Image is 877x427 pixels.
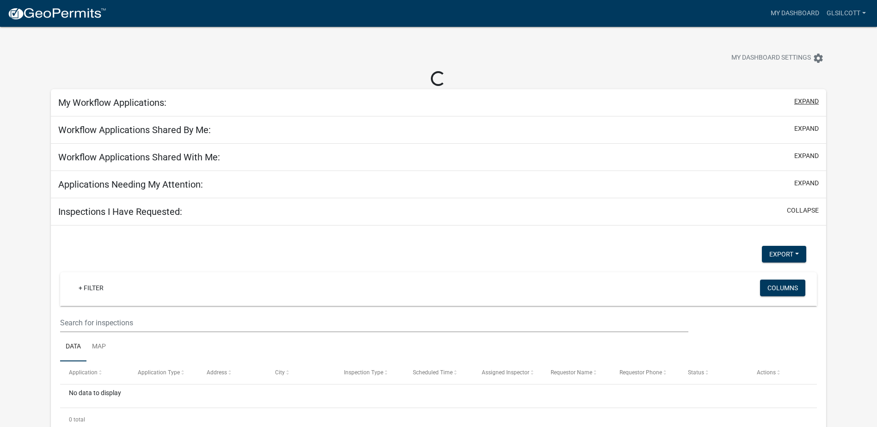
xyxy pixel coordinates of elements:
h5: Applications Needing My Attention: [58,179,203,190]
datatable-header-cell: Requestor Name [542,361,611,384]
datatable-header-cell: Application [60,361,129,384]
span: Assigned Inspector [482,369,529,376]
span: Application [69,369,98,376]
input: Search for inspections [60,313,688,332]
span: Status [688,369,704,376]
span: My Dashboard Settings [731,53,811,64]
button: Export [762,246,806,262]
span: Scheduled Time [413,369,453,376]
span: Address [207,369,227,376]
datatable-header-cell: Application Type [129,361,198,384]
button: Columns [760,280,805,296]
datatable-header-cell: City [266,361,335,384]
datatable-header-cell: Address [197,361,266,384]
button: My Dashboard Settingssettings [724,49,831,67]
datatable-header-cell: Scheduled Time [404,361,473,384]
datatable-header-cell: Status [679,361,748,384]
button: collapse [787,206,819,215]
h5: Workflow Applications Shared By Me: [58,124,211,135]
a: Map [86,332,111,362]
i: settings [813,53,824,64]
button: expand [794,124,819,134]
datatable-header-cell: Actions [748,361,817,384]
span: Application Type [138,369,180,376]
h5: My Workflow Applications: [58,97,166,108]
a: My Dashboard [767,5,823,22]
span: City [275,369,285,376]
h5: Inspections I Have Requested: [58,206,182,217]
a: + Filter [71,280,111,296]
span: Requestor Phone [619,369,662,376]
button: expand [794,97,819,106]
a: glsilcott [823,5,870,22]
button: expand [794,151,819,161]
datatable-header-cell: Assigned Inspector [473,361,542,384]
span: Actions [757,369,776,376]
datatable-header-cell: Inspection Type [335,361,404,384]
datatable-header-cell: Requestor Phone [610,361,679,384]
span: Requestor Name [551,369,592,376]
span: Inspection Type [344,369,383,376]
button: expand [794,178,819,188]
div: No data to display [60,384,817,408]
h5: Workflow Applications Shared With Me: [58,152,220,163]
a: Data [60,332,86,362]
